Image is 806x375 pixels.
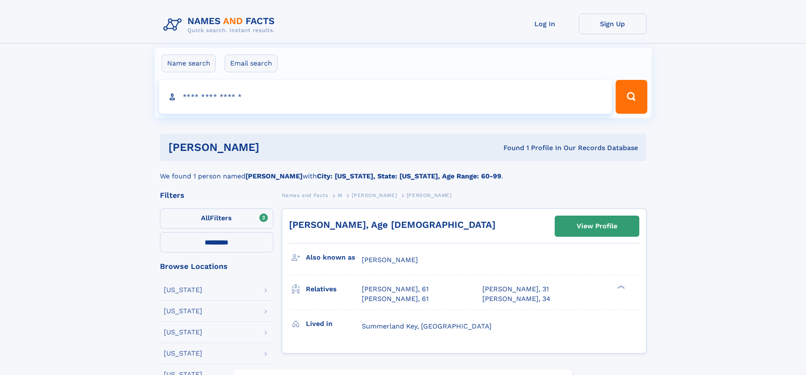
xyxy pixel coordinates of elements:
[225,55,278,72] label: Email search
[160,208,273,229] label: Filters
[482,294,550,304] a: [PERSON_NAME], 34
[482,285,549,294] a: [PERSON_NAME], 31
[615,285,625,290] div: ❯
[352,190,397,200] a: [PERSON_NAME]
[306,250,362,265] h3: Also known as
[362,322,492,330] span: Summerland Key, [GEOGRAPHIC_DATA]
[245,172,303,180] b: [PERSON_NAME]
[352,192,397,198] span: [PERSON_NAME]
[160,192,273,199] div: Filters
[164,350,202,357] div: [US_STATE]
[201,214,210,222] span: All
[160,161,646,181] div: We found 1 person named with .
[362,294,429,304] a: [PERSON_NAME], 61
[579,14,646,34] a: Sign Up
[407,192,452,198] span: [PERSON_NAME]
[306,317,362,331] h3: Lived in
[160,263,273,270] div: Browse Locations
[306,282,362,296] h3: Relatives
[164,287,202,293] div: [US_STATE]
[555,216,639,236] a: View Profile
[381,143,638,153] div: Found 1 Profile In Our Records Database
[362,285,429,294] a: [PERSON_NAME], 61
[511,14,579,34] a: Log In
[159,80,612,114] input: search input
[164,329,202,336] div: [US_STATE]
[162,55,216,72] label: Name search
[338,190,342,200] a: M
[338,192,342,198] span: M
[289,219,495,230] a: [PERSON_NAME], Age [DEMOGRAPHIC_DATA]
[168,142,382,153] h1: [PERSON_NAME]
[164,308,202,315] div: [US_STATE]
[616,80,647,114] button: Search Button
[577,216,617,236] div: View Profile
[362,256,418,264] span: [PERSON_NAME]
[282,190,328,200] a: Names and Facts
[317,172,501,180] b: City: [US_STATE], State: [US_STATE], Age Range: 60-99
[160,14,282,36] img: Logo Names and Facts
